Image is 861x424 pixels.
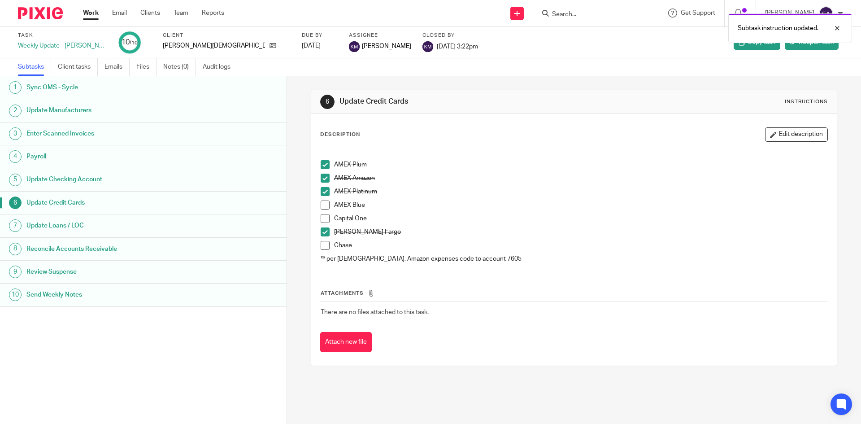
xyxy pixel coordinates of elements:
img: svg%3E [422,41,433,52]
span: [PERSON_NAME] [362,42,411,51]
p: AMEX Plum [334,160,827,169]
div: 10 [9,288,22,301]
a: Client tasks [58,58,98,76]
div: 3 [9,127,22,140]
label: Assignee [349,32,411,39]
div: 5 [9,174,22,186]
h1: Update Manufacturers [26,104,194,117]
span: [DATE] 3:22pm [437,43,478,49]
p: Capital One [334,214,827,223]
h1: Enter Scanned Invoices [26,127,194,140]
a: Notes (0) [163,58,196,76]
span: Attachments [321,291,364,296]
a: Team [174,9,188,17]
label: Client [163,32,291,39]
img: svg%3E [349,41,360,52]
div: 6 [9,197,22,209]
a: Clients [140,9,160,17]
div: Weekly Update - [PERSON_NAME] [18,41,108,50]
label: Due by [302,32,338,39]
div: 6 [320,95,335,109]
a: Work [83,9,99,17]
span: There are no files attached to this task. [321,309,429,315]
small: /10 [130,40,138,45]
p: [PERSON_NAME] Fargo [334,227,827,236]
h1: Send Weekly Notes [26,288,194,302]
img: svg%3E [819,6,833,21]
h1: Reconcile Accounts Receivable [26,242,194,256]
p: Subtask instruction updated. [738,24,818,33]
p: ** per [DEMOGRAPHIC_DATA], Amazon expenses code to account 7605 [321,254,827,263]
h1: Update Loans / LOC [26,219,194,232]
div: 10 [122,37,138,48]
div: 8 [9,243,22,255]
h1: Review Suspense [26,265,194,279]
a: Emails [104,58,130,76]
h1: Sync OMS - Sycle [26,81,194,94]
a: Files [136,58,157,76]
div: 9 [9,266,22,278]
button: Attach new file [320,332,372,352]
h1: Update Credit Cards [339,97,593,106]
div: 7 [9,219,22,232]
p: Chase [334,241,827,250]
h1: Update Credit Cards [26,196,194,210]
div: 1 [9,81,22,94]
a: Subtasks [18,58,51,76]
div: Instructions [785,98,828,105]
img: Pixie [18,7,63,19]
p: AMEX Blue [334,201,827,210]
a: Audit logs [203,58,237,76]
div: 4 [9,150,22,163]
p: Description [320,131,360,138]
label: Closed by [422,32,478,39]
button: Edit description [765,127,828,142]
div: 2 [9,105,22,117]
label: Task [18,32,108,39]
div: [DATE] [302,41,338,50]
p: [PERSON_NAME][DEMOGRAPHIC_DATA] [163,41,265,50]
p: AMEX Platinum [334,187,827,196]
p: AMEX Amazon [334,174,827,183]
a: Reports [202,9,224,17]
h1: Update Checking Account [26,173,194,186]
a: Email [112,9,127,17]
h1: Payroll [26,150,194,163]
